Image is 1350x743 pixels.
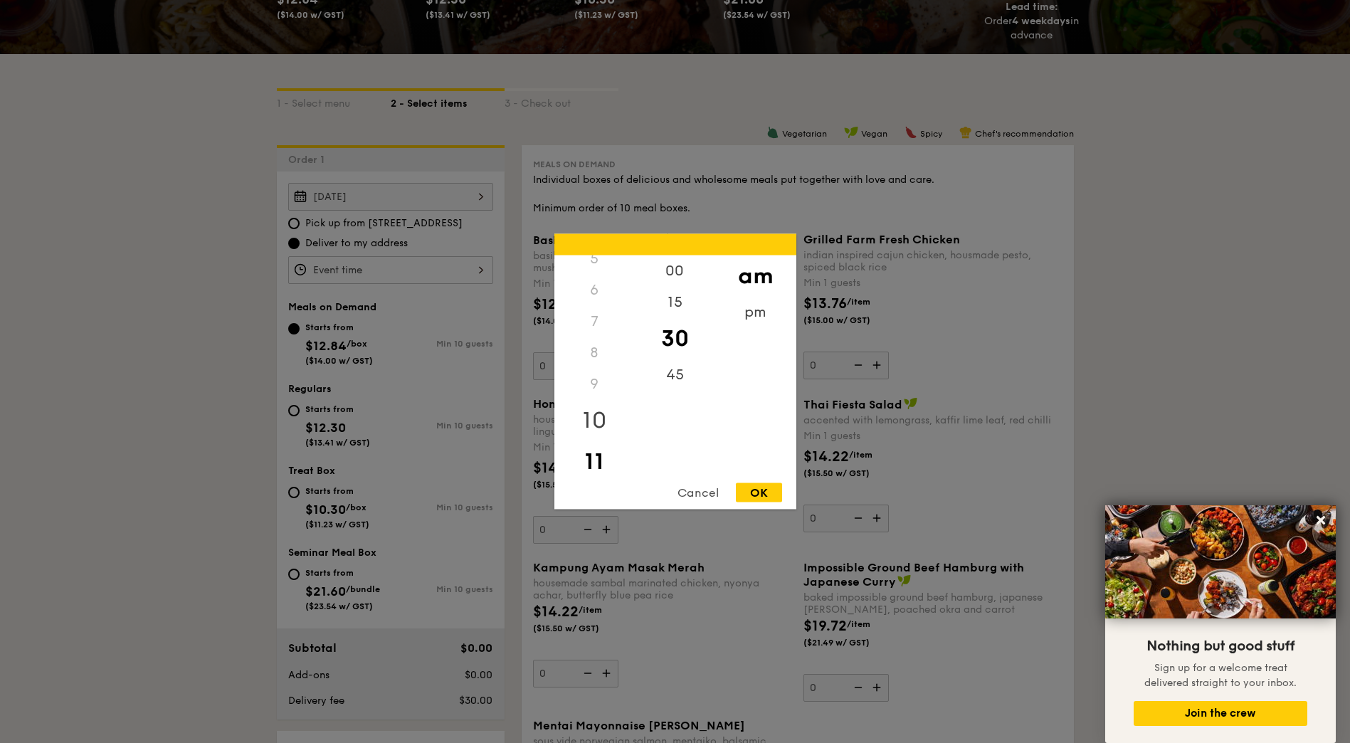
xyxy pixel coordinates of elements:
div: 9 [554,369,635,400]
div: 45 [635,359,715,391]
div: 11 [554,441,635,483]
div: 15 [635,287,715,318]
div: Cancel [663,483,733,502]
button: Join the crew [1134,701,1307,726]
div: 10 [554,400,635,441]
div: 7 [554,306,635,337]
div: 6 [554,275,635,306]
div: OK [736,483,782,502]
span: Nothing but good stuff [1146,638,1294,655]
button: Close [1309,509,1332,532]
div: 5 [554,243,635,275]
img: DSC07876-Edit02-Large.jpeg [1105,505,1336,618]
div: am [715,255,796,297]
div: 8 [554,337,635,369]
div: 00 [635,255,715,287]
div: pm [715,297,796,328]
div: 30 [635,318,715,359]
span: Sign up for a welcome treat delivered straight to your inbox. [1144,662,1297,689]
